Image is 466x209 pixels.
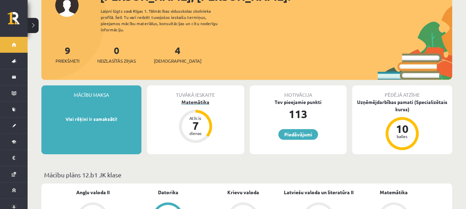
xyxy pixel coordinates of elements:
a: 4[DEMOGRAPHIC_DATA] [154,44,201,64]
a: 0Neizlasītās ziņas [97,44,136,64]
div: 10 [392,123,413,134]
p: Mācību plāns 12.b1 JK klase [44,170,449,179]
div: Atlicis [185,116,206,120]
div: Mācību maksa [41,85,141,98]
span: [DEMOGRAPHIC_DATA] [154,58,201,64]
a: Angļu valoda II [76,189,110,196]
a: Uzņēmējdarbības pamati (Specializētais kurss) 10 balles [352,98,452,151]
a: Matemātika Atlicis 7 dienas [147,98,244,144]
div: 7 [185,120,206,131]
div: Pēdējā atzīme [352,85,452,98]
a: 9Priekšmeti [56,44,79,64]
div: Tuvākā ieskaite [147,85,244,98]
span: Neizlasītās ziņas [97,58,136,64]
p: Visi rēķini ir samaksāti! [45,116,138,123]
div: Laipni lūgts savā Rīgas 1. Tālmācības vidusskolas skolnieka profilā. Šeit Tu vari redzēt tuvojošo... [101,8,230,33]
div: 113 [250,106,347,122]
span: Priekšmeti [56,58,79,64]
a: Matemātika [380,189,408,196]
div: Tev pieejamie punkti [250,98,347,106]
div: dienas [185,131,206,135]
div: Motivācija [250,85,347,98]
a: Rīgas 1. Tālmācības vidusskola [8,12,28,29]
div: balles [392,134,413,138]
div: Matemātika [147,98,244,106]
a: Piedāvājumi [278,129,318,140]
div: Uzņēmējdarbības pamati (Specializētais kurss) [352,98,452,113]
a: Latviešu valoda un literatūra II [284,189,354,196]
a: Datorika [158,189,178,196]
a: Krievu valoda [227,189,259,196]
